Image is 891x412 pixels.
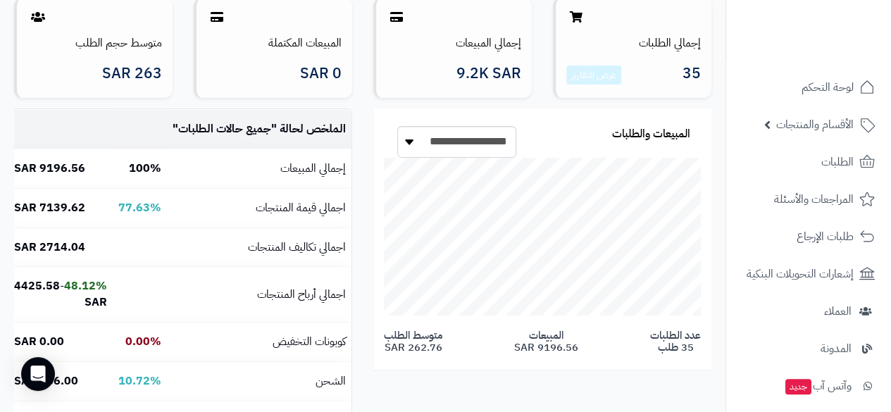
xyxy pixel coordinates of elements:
[14,277,107,311] b: 4425.58 SAR
[735,369,883,403] a: وآتس آبجديد
[118,373,161,389] b: 10.72%
[129,160,161,177] b: 100%
[735,294,883,328] a: العملاء
[456,65,521,82] span: 9.2K SAR
[268,35,342,51] a: المبيعات المكتملة
[178,120,271,137] span: جميع حالات الطلبات
[735,182,883,216] a: المراجعات والأسئلة
[167,110,351,149] td: الملخص لحالة " "
[167,267,351,322] td: اجمالي أرباح المنتجات
[514,330,578,353] span: المبيعات 9196.56 SAR
[735,70,883,104] a: لوحة التحكم
[167,189,351,227] td: اجمالي قيمة المنتجات
[8,267,113,322] td: -
[735,220,883,254] a: طلبات الإرجاع
[650,330,701,353] span: عدد الطلبات 35 طلب
[612,128,690,141] h3: المبيعات والطلبات
[456,35,521,51] a: إجمالي المبيعات
[821,339,852,358] span: المدونة
[735,145,883,179] a: الطلبات
[75,35,162,51] a: متوسط حجم الطلب
[125,333,161,350] b: 0.00%
[167,228,351,267] td: اجمالي تكاليف المنتجات
[384,330,442,353] span: متوسط الطلب 262.76 SAR
[14,333,64,350] b: 0.00 SAR
[639,35,701,51] a: إجمالي الطلبات
[802,77,854,97] span: لوحة التحكم
[824,301,852,321] span: العملاء
[167,323,351,361] td: كوبونات التخفيض
[64,277,107,294] b: 48.12%
[14,239,85,256] b: 2714.04 SAR
[785,379,811,394] span: جديد
[784,376,852,396] span: وآتس آب
[14,160,85,177] b: 9196.56 SAR
[102,65,162,82] span: 263 SAR
[747,264,854,284] span: إشعارات التحويلات البنكية
[795,20,878,50] img: logo-2.png
[683,65,701,85] span: 35
[735,332,883,366] a: المدونة
[821,152,854,172] span: الطلبات
[14,373,78,389] b: 986.00 SAR
[118,199,161,216] b: 77.63%
[21,357,55,391] div: Open Intercom Messenger
[571,68,616,82] a: عرض التقارير
[167,149,351,188] td: إجمالي المبيعات
[167,362,351,401] td: الشحن
[797,227,854,246] span: طلبات الإرجاع
[14,199,85,216] b: 7139.62 SAR
[300,65,342,82] span: 0 SAR
[774,189,854,209] span: المراجعات والأسئلة
[776,115,854,135] span: الأقسام والمنتجات
[735,257,883,291] a: إشعارات التحويلات البنكية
